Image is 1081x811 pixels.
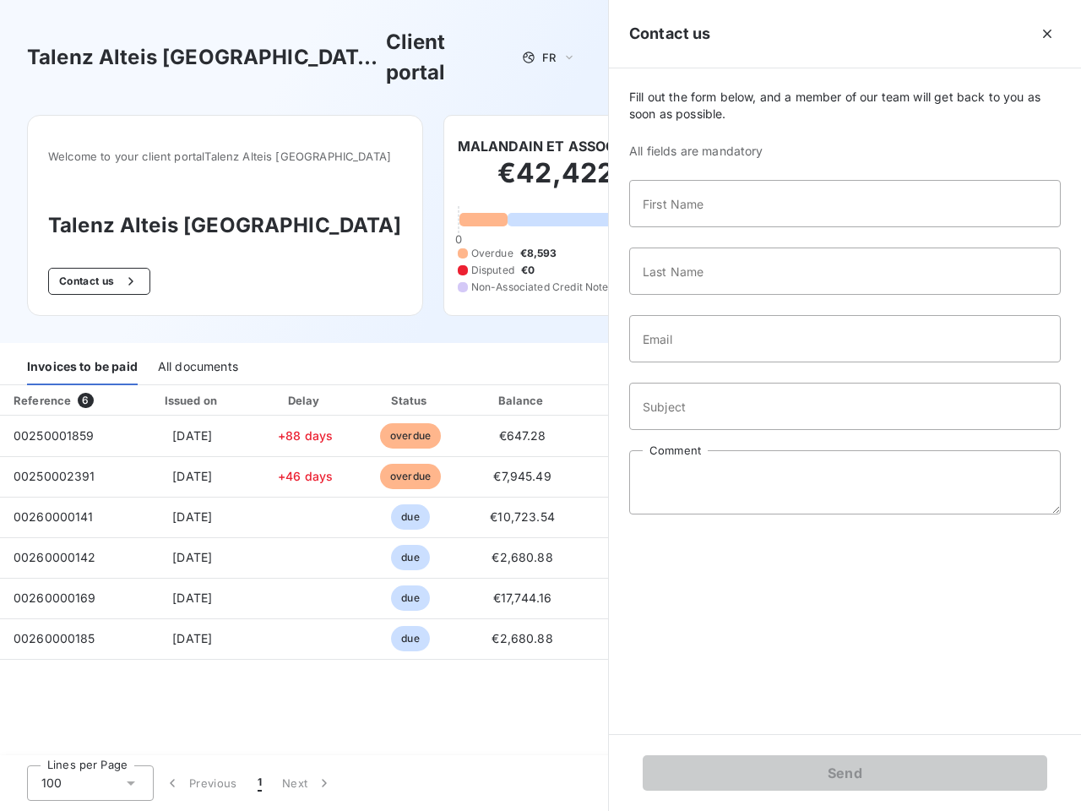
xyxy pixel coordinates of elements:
span: €10,723.54 [490,509,555,524]
div: PDF [584,392,670,409]
span: 0 [455,232,462,246]
span: 00260000142 [14,550,96,564]
span: +46 days [278,469,333,483]
h6: MALANDAIN ET ASSOCIES - 103180 [458,136,699,156]
span: Fill out the form below, and a member of our team will get back to you as soon as possible. [629,89,1061,122]
span: All fields are mandatory [629,143,1061,160]
span: [DATE] [172,591,212,605]
button: 1 [247,765,272,801]
button: Next [272,765,343,801]
div: Delay [258,392,354,409]
span: 00260000169 [14,591,96,605]
input: placeholder [629,180,1061,227]
span: €647.28 [499,428,546,443]
span: 00260000141 [14,509,94,524]
span: 6 [78,393,93,408]
span: 00250002391 [14,469,95,483]
div: Invoices to be paid [27,350,138,385]
span: due [391,626,429,651]
span: Non-Associated Credit Notes [471,280,614,295]
h3: Talenz Alteis [GEOGRAPHIC_DATA] [48,210,402,241]
button: Send [643,755,1047,791]
div: All documents [158,350,238,385]
input: placeholder [629,248,1061,295]
h2: €42,422.23 [458,156,699,207]
span: [DATE] [172,631,212,645]
button: Previous [154,765,247,801]
span: 1 [258,775,262,792]
span: [DATE] [172,469,212,483]
span: Disputed [471,263,514,278]
div: Reference [14,394,71,407]
span: due [391,504,429,530]
span: 100 [41,775,62,792]
span: due [391,545,429,570]
div: Issued on [134,392,251,409]
div: Status [361,392,461,409]
h3: Talenz Alteis [GEOGRAPHIC_DATA] [27,42,379,73]
span: [DATE] [172,550,212,564]
span: €2,680.88 [492,550,552,564]
input: placeholder [629,383,1061,430]
span: [DATE] [172,509,212,524]
span: overdue [380,464,441,489]
span: €0 [521,263,535,278]
span: overdue [380,423,441,449]
span: +88 days [278,428,333,443]
span: €17,744.16 [493,591,552,605]
span: €2,680.88 [492,631,552,645]
span: €7,945.49 [493,469,551,483]
span: 00260000185 [14,631,95,645]
span: Welcome to your client portal Talenz Alteis [GEOGRAPHIC_DATA] [48,150,402,163]
span: [DATE] [172,428,212,443]
input: placeholder [629,315,1061,362]
h3: Client portal [386,27,510,88]
h5: Contact us [629,22,711,46]
span: due [391,585,429,611]
span: FR [542,51,556,64]
span: 00250001859 [14,428,95,443]
button: Contact us [48,268,150,295]
span: €8,593 [520,246,557,261]
div: Balance [468,392,578,409]
span: Overdue [471,246,513,261]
